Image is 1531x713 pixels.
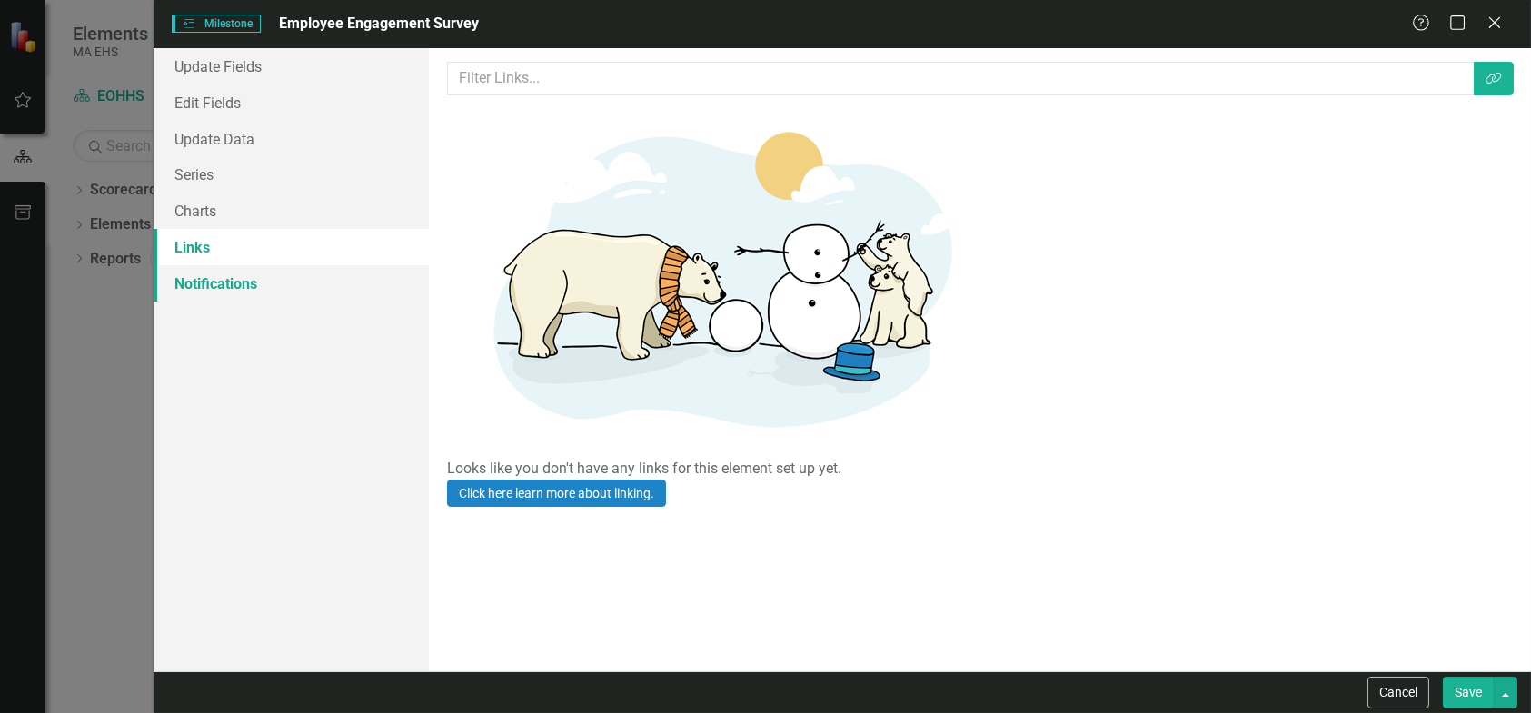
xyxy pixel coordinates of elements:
[154,48,429,84] a: Update Fields
[447,480,666,508] a: Click here learn more about linking.
[1443,677,1494,708] button: Save
[172,15,261,33] span: Milestone
[1367,677,1429,708] button: Cancel
[447,62,1476,95] input: Filter Links...
[154,265,429,302] a: Notifications
[447,459,1513,480] div: Looks like you don't have any links for this element set up yet.
[154,193,429,229] a: Charts
[154,156,429,193] a: Series
[154,84,429,121] a: Edit Fields
[154,121,429,157] a: Update Data
[154,229,429,265] a: Links
[279,15,479,32] span: Employee Engagement Survey
[447,95,992,459] img: Getting started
